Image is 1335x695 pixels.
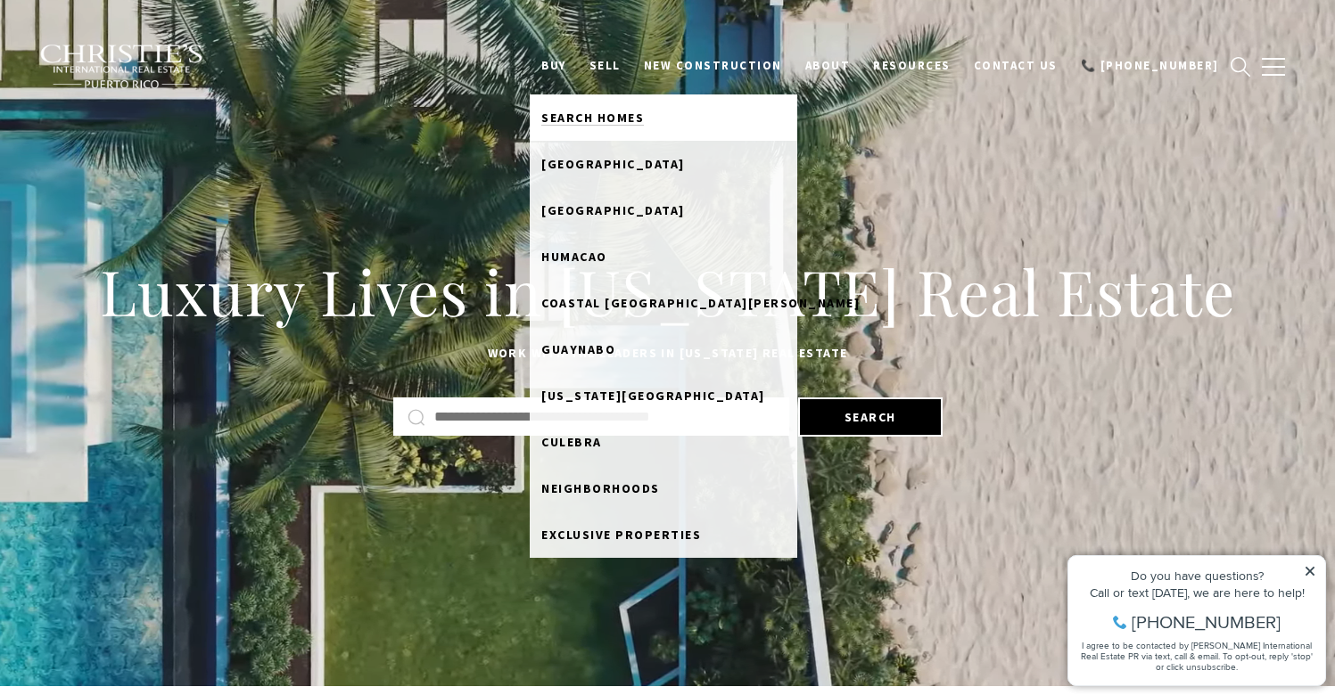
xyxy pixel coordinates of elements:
img: Christie's International Real Estate black text logo [39,44,205,90]
span: [GEOGRAPHIC_DATA] [541,156,685,172]
span: Humacao [541,249,607,265]
span: [GEOGRAPHIC_DATA] [541,202,685,218]
a: Neighborhoods [530,465,797,511]
a: [US_STATE][GEOGRAPHIC_DATA] [530,372,797,419]
span: Exclusive Properties [541,527,701,543]
span: Search Homes [541,110,644,126]
span: Guaynabo [541,341,615,357]
span: Culebra [541,434,602,450]
a: Search Homes [530,94,797,141]
a: Exclusive Properties [530,511,797,558]
span: New Construction [644,58,782,73]
a: [GEOGRAPHIC_DATA] [530,187,797,233]
a: Humacao [530,233,797,280]
a: [GEOGRAPHIC_DATA] [530,141,797,187]
a: Coastal [GEOGRAPHIC_DATA][PERSON_NAME] [530,280,797,326]
span: Neighborhoods [541,480,660,496]
div: Do you have questions? [19,40,258,53]
div: Call or text [DATE], we are here to help! [19,57,258,69]
span: [PHONE_NUMBER] [73,84,222,102]
h1: Luxury Lives in [US_STATE] Real Estate [88,252,1248,331]
span: [US_STATE][GEOGRAPHIC_DATA] [541,388,765,404]
button: Search [798,397,943,437]
a: SELL [578,49,632,83]
span: I agree to be contacted by [PERSON_NAME] International Real Estate PR via text, call & email. To ... [22,110,254,143]
a: Guaynabo [530,326,797,372]
p: Work with the leaders in [US_STATE] Real Estate [88,343,1248,364]
a: Culebra [530,419,797,465]
a: New Construction [632,49,794,83]
span: Coastal [GEOGRAPHIC_DATA][PERSON_NAME] [541,295,860,311]
a: BUY [530,49,578,83]
a: About [794,49,862,83]
a: Resources [861,49,962,83]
